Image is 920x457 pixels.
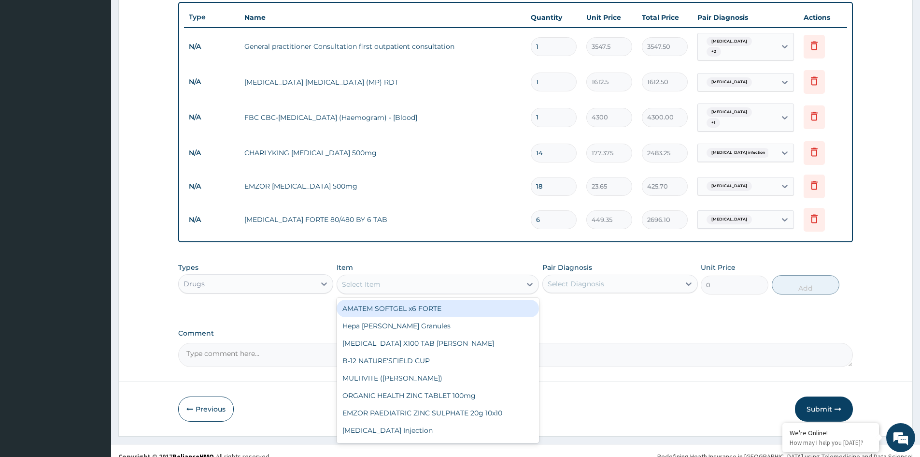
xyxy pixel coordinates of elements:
[184,279,205,289] div: Drugs
[56,122,133,220] span: We're online!
[707,215,752,224] span: [MEDICAL_DATA]
[240,177,526,196] td: EMZOR [MEDICAL_DATA] 500mg
[178,329,853,338] label: Comment
[342,280,381,289] div: Select Item
[707,107,752,117] span: [MEDICAL_DATA]
[240,108,526,127] td: FBC CBC-[MEDICAL_DATA] (Haemogram) - [Blood]
[337,422,539,439] div: [MEDICAL_DATA] Injection
[337,387,539,404] div: ORGANIC HEALTH ZINC TABLET 100mg
[337,369,539,387] div: MULTIVITE ([PERSON_NAME])
[548,279,604,289] div: Select Diagnosis
[178,264,198,272] label: Types
[337,404,539,422] div: EMZOR PAEDIATRIC ZINC SULPHATE 20g 10x10
[790,428,872,437] div: We're Online!
[337,335,539,352] div: [MEDICAL_DATA] X100 TAB [PERSON_NAME]
[542,263,592,272] label: Pair Diagnosis
[240,210,526,229] td: [MEDICAL_DATA] FORTE 80/480 BY 6 TAB
[337,352,539,369] div: B-12 NATURE'SFIELD CUP
[184,73,240,91] td: N/A
[707,118,720,128] span: + 1
[337,300,539,317] div: AMATEM SOFTGEL x6 FORTE
[178,397,234,422] button: Previous
[707,37,752,46] span: [MEDICAL_DATA]
[184,38,240,56] td: N/A
[701,263,736,272] label: Unit Price
[581,8,637,27] th: Unit Price
[50,54,162,67] div: Chat with us now
[693,8,799,27] th: Pair Diagnosis
[18,48,39,73] img: d_794563401_company_1708531726252_794563401
[799,8,847,27] th: Actions
[337,439,539,457] div: [MEDICAL_DATA] X 100 (TOPSEA)
[790,439,872,447] p: How may I help you today?
[637,8,693,27] th: Total Price
[772,275,839,295] button: Add
[707,47,721,57] span: + 2
[707,181,752,191] span: [MEDICAL_DATA]
[707,77,752,87] span: [MEDICAL_DATA]
[240,37,526,56] td: General practitioner Consultation first outpatient consultation
[184,108,240,126] td: N/A
[240,8,526,27] th: Name
[5,264,184,298] textarea: Type your message and hit 'Enter'
[526,8,581,27] th: Quantity
[240,73,526,92] td: [MEDICAL_DATA] [MEDICAL_DATA] (MP) RDT
[184,144,240,162] td: N/A
[158,5,182,28] div: Minimize live chat window
[184,211,240,229] td: N/A
[337,263,353,272] label: Item
[795,397,853,422] button: Submit
[184,8,240,26] th: Type
[337,317,539,335] div: Hepa [PERSON_NAME] Granules
[707,148,770,158] span: [MEDICAL_DATA] infection
[184,177,240,195] td: N/A
[240,143,526,162] td: CHARLYKING [MEDICAL_DATA] 500mg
